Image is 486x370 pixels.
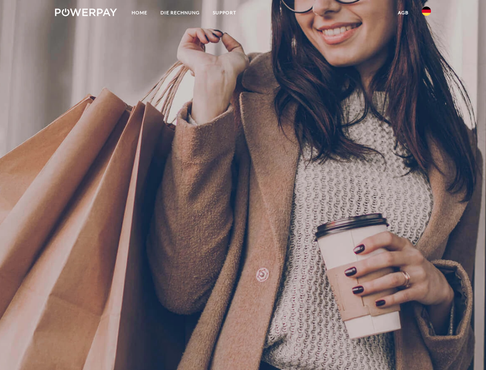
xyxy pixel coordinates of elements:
[154,6,206,20] a: DIE RECHNUNG
[391,6,415,20] a: agb
[125,6,154,20] a: Home
[422,7,431,16] img: de
[55,8,117,16] img: logo-powerpay-white.svg
[206,6,243,20] a: SUPPORT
